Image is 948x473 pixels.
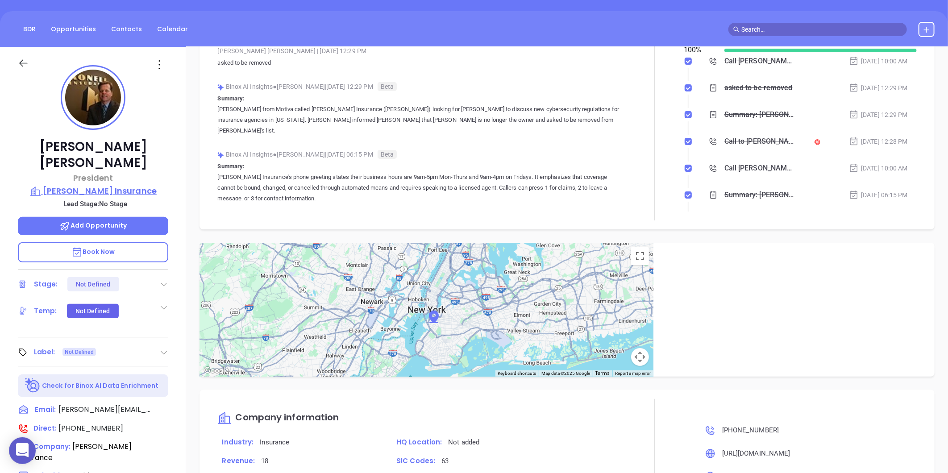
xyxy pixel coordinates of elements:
div: Not Defined [75,304,110,318]
span: 63 [441,457,449,465]
span: ● [273,151,277,158]
div: [PERSON_NAME] [PERSON_NAME] [DATE] 12:29 PM [217,44,625,58]
span: Beta [378,82,397,91]
div: [DATE] 12:28 PM [849,137,908,146]
span: Beta [378,150,397,159]
div: Summary: [PERSON_NAME] Insurance's phone greeting states their business hours are 9am-5pm Mon-Thu... [724,188,795,202]
img: profile-user [65,70,121,125]
p: President [18,172,168,184]
span: Insurance [260,438,289,446]
span: [PHONE_NUMBER] [722,426,779,434]
a: Report a map error [615,371,651,376]
span: Company: [33,442,71,451]
div: [DATE] 12:29 PM [849,83,908,93]
a: BDR [18,22,41,37]
span: [PERSON_NAME] Insurance [18,441,132,463]
span: Direct : [33,423,57,433]
button: Toggle fullscreen view [631,247,649,265]
span: Industry: [222,437,254,447]
b: Summary: [217,163,245,170]
div: Label: [34,345,55,359]
b: Summary: [217,95,245,102]
span: Not added [448,438,479,446]
a: Calendar [152,22,193,37]
div: Not Defined [76,277,110,291]
img: Ai-Enrich-DaqCidB-.svg [25,378,41,394]
div: Call [PERSON_NAME] to follow up [724,54,795,68]
a: Terms (opens in new tab) [595,370,610,377]
span: HQ Location: [396,437,442,447]
img: Google [202,365,231,377]
input: Search… [741,25,902,34]
div: Summary: [PERSON_NAME] from Motiva called [PERSON_NAME] Insurance ([PERSON_NAME]) looking for [PE... [724,108,795,121]
p: [PERSON_NAME] [PERSON_NAME] [18,139,168,171]
a: Company information [217,413,339,423]
p: [PERSON_NAME] from Motiva called [PERSON_NAME] Insurance ([PERSON_NAME]) looking for [PERSON_NAME... [217,104,625,136]
span: Book Now [71,247,115,256]
p: Lead Stage: No Stage [22,198,168,210]
span: SIC Codes: [396,456,435,465]
a: Contacts [106,22,147,37]
div: Stage: [34,278,58,291]
a: Opportunities [46,22,101,37]
span: Not Defined [65,347,94,357]
span: Map data ©2025 Google [541,371,590,376]
div: Temp: [34,304,57,318]
span: Revenue: [222,456,255,465]
span: [PHONE_NUMBER] [58,423,123,433]
div: Call to [PERSON_NAME] [724,135,795,148]
button: Keyboard shortcuts [498,370,536,377]
p: Check for Binox AI Data Enrichment [42,381,158,390]
a: [PERSON_NAME] Insurance [18,185,168,197]
img: svg%3e [217,84,224,91]
span: search [733,26,740,33]
span: Add Opportunity [59,221,127,230]
p: asked to be removed [217,58,625,68]
span: | [317,47,318,54]
div: [DATE] 10:00 AM [849,163,908,173]
span: Email: [35,404,56,416]
img: svg%3e [217,152,224,158]
div: Call [PERSON_NAME] to follow up [724,162,795,175]
p: [PERSON_NAME] Insurance's phone greeting states their business hours are 9am-5pm Mon-Thurs and 9a... [217,172,625,204]
div: Binox AI Insights [PERSON_NAME] | [DATE] 12:29 PM [217,80,625,93]
div: Binox AI Insights [PERSON_NAME] | [DATE] 06:15 PM [217,148,625,161]
div: [DATE] 06:15 PM [849,190,908,200]
span: [URL][DOMAIN_NAME] [722,449,790,457]
span: [PERSON_NAME][EMAIL_ADDRESS][DOMAIN_NAME] [58,404,152,415]
a: Open this area in Google Maps (opens a new window) [202,365,231,377]
div: [DATE] 10:00 AM [849,56,908,66]
span: 18 [261,457,268,465]
span: ● [273,83,277,90]
span: Company information [235,411,339,423]
div: 100 % [684,45,714,55]
button: Map camera controls [631,348,649,366]
div: asked to be removed [724,81,793,95]
div: [DATE] 12:29 PM [849,110,908,120]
